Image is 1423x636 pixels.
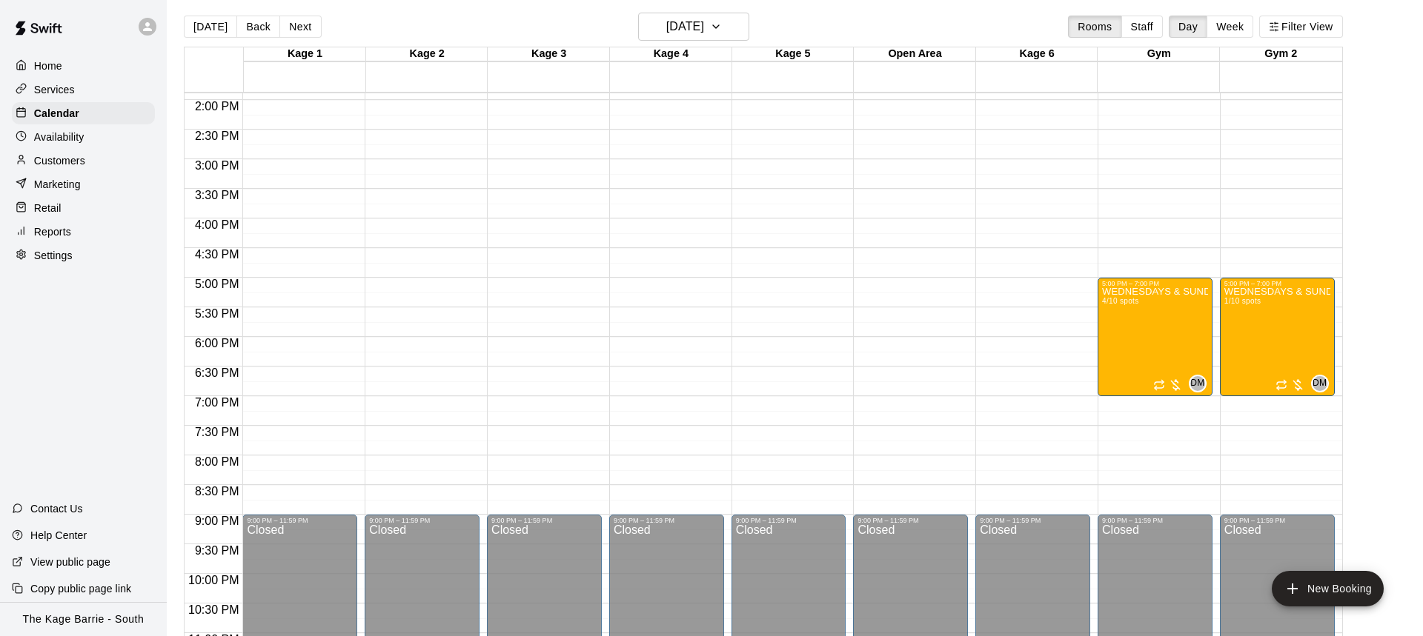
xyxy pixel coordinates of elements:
[1207,16,1253,38] button: Week
[1313,376,1327,391] span: DM
[191,278,243,290] span: 5:00 PM
[1311,375,1329,392] div: Dave Maxamenko
[1102,280,1208,287] div: 5:00 PM – 7:00 PM
[12,244,155,267] a: Settings
[12,197,155,219] a: Retail
[12,126,155,148] a: Availability
[247,517,353,524] div: 9:00 PM – 11:59 PM
[236,16,280,38] button: Back
[614,517,720,524] div: 9:00 PM – 11:59 PM
[976,47,1098,61] div: Kage 6
[666,16,704,37] h6: [DATE]
[980,517,1086,524] div: 9:00 PM – 11:59 PM
[1098,278,1213,396] div: 5:00 PM – 7:00 PM: WEDNESDAYS & SUNDAYS - Max Velocity Pitching Program - 14U - 15U
[279,16,321,38] button: Next
[30,528,87,543] p: Help Center
[1272,571,1384,606] button: add
[12,173,155,195] a: Marketing
[191,366,243,379] span: 6:30 PM
[191,337,243,349] span: 6:00 PM
[34,248,73,263] p: Settings
[638,13,749,41] button: [DATE]
[858,517,963,524] div: 9:00 PM – 11:59 PM
[1259,16,1342,38] button: Filter View
[34,130,84,144] p: Availability
[1195,375,1207,392] span: Dave Maxamenko
[34,58,62,73] p: Home
[30,501,83,516] p: Contact Us
[191,485,243,498] span: 8:30 PM
[1220,278,1335,396] div: 5:00 PM – 7:00 PM: WEDNESDAYS & SUNDAYS - Max Velocity Pitching Program - 12U - 13U
[191,544,243,557] span: 9:30 PM
[1189,375,1207,392] div: Dave Maxamenko
[1224,517,1330,524] div: 9:00 PM – 11:59 PM
[491,517,597,524] div: 9:00 PM – 11:59 PM
[1169,16,1207,38] button: Day
[1224,297,1261,305] span: 1/10 spots filled
[12,221,155,243] a: Reports
[191,455,243,468] span: 8:00 PM
[12,102,155,124] a: Calendar
[191,248,243,261] span: 4:30 PM
[1317,375,1329,392] span: Dave Maxamenko
[30,581,131,596] p: Copy public page link
[12,55,155,77] a: Home
[191,159,243,172] span: 3:00 PM
[191,426,243,438] span: 7:30 PM
[1102,517,1208,524] div: 9:00 PM – 11:59 PM
[488,47,610,61] div: Kage 3
[191,189,243,201] span: 3:30 PM
[610,47,732,61] div: Kage 4
[1098,47,1220,61] div: Gym
[185,603,242,616] span: 10:30 PM
[184,16,237,38] button: [DATE]
[1224,280,1330,287] div: 5:00 PM – 7:00 PM
[854,47,976,61] div: Open Area
[1102,297,1138,305] span: 4/10 spots filled
[369,517,475,524] div: 9:00 PM – 11:59 PM
[736,517,842,524] div: 9:00 PM – 11:59 PM
[191,515,243,527] span: 9:00 PM
[34,153,85,168] p: Customers
[12,150,155,172] a: Customers
[23,612,145,627] p: The Kage Barrie - South
[34,224,71,239] p: Reports
[244,47,366,61] div: Kage 1
[1220,47,1342,61] div: Gym 2
[191,396,243,409] span: 7:00 PM
[1153,379,1165,391] span: Recurring event
[34,177,81,192] p: Marketing
[1276,379,1287,391] span: Recurring event
[185,574,242,586] span: 10:00 PM
[30,555,110,569] p: View public page
[12,78,155,101] a: Services
[191,100,243,113] span: 2:00 PM
[191,130,243,142] span: 2:30 PM
[1190,376,1204,391] span: DM
[34,106,79,121] p: Calendar
[1121,16,1164,38] button: Staff
[191,218,243,231] span: 4:00 PM
[34,201,62,215] p: Retail
[732,47,855,61] div: Kage 5
[366,47,488,61] div: Kage 2
[34,82,75,97] p: Services
[191,307,243,320] span: 5:30 PM
[1068,16,1121,38] button: Rooms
